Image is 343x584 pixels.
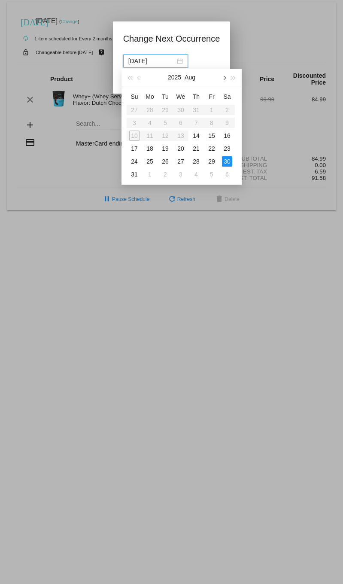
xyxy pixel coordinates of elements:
td: 8/17/2025 [127,142,142,155]
td: 8/24/2025 [127,155,142,168]
td: 8/25/2025 [142,155,158,168]
td: 9/3/2025 [173,168,188,181]
button: Aug [185,69,195,86]
div: 6 [222,169,232,179]
button: Previous month (PageUp) [134,69,144,86]
div: 24 [129,156,140,167]
div: 23 [222,143,232,154]
td: 9/1/2025 [142,168,158,181]
div: 16 [222,131,232,141]
td: 8/29/2025 [204,155,219,168]
td: 8/22/2025 [204,142,219,155]
th: Thu [188,90,204,103]
td: 8/19/2025 [158,142,173,155]
td: 8/15/2025 [204,129,219,142]
div: 18 [145,143,155,154]
td: 9/4/2025 [188,168,204,181]
button: Next month (PageDown) [219,69,228,86]
div: 19 [160,143,170,154]
button: Next year (Control + right) [229,69,238,86]
th: Sat [219,90,235,103]
div: 17 [129,143,140,154]
div: 21 [191,143,201,154]
div: 26 [160,156,170,167]
button: 2025 [168,69,181,86]
div: 20 [176,143,186,154]
div: 15 [206,131,217,141]
th: Mon [142,90,158,103]
td: 8/30/2025 [219,155,235,168]
div: 30 [222,156,232,167]
th: Fri [204,90,219,103]
div: 28 [191,156,201,167]
div: 5 [206,169,217,179]
div: 2 [160,169,170,179]
div: 14 [191,131,201,141]
td: 8/31/2025 [127,168,142,181]
button: Last year (Control + left) [125,69,134,86]
th: Wed [173,90,188,103]
td: 9/5/2025 [204,168,219,181]
th: Tue [158,90,173,103]
td: 9/2/2025 [158,168,173,181]
td: 8/27/2025 [173,155,188,168]
div: 27 [176,156,186,167]
div: 29 [206,156,217,167]
td: 8/14/2025 [188,129,204,142]
td: 8/16/2025 [219,129,235,142]
div: 22 [206,143,217,154]
div: 31 [129,169,140,179]
td: 8/20/2025 [173,142,188,155]
td: 8/18/2025 [142,142,158,155]
td: 8/26/2025 [158,155,173,168]
td: 8/28/2025 [188,155,204,168]
td: 8/21/2025 [188,142,204,155]
div: 1 [145,169,155,179]
div: 25 [145,156,155,167]
div: 4 [191,169,201,179]
td: 9/6/2025 [219,168,235,181]
div: 3 [176,169,186,179]
input: Select date [128,56,175,66]
h1: Change Next Occurrence [123,32,220,46]
th: Sun [127,90,142,103]
td: 8/23/2025 [219,142,235,155]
